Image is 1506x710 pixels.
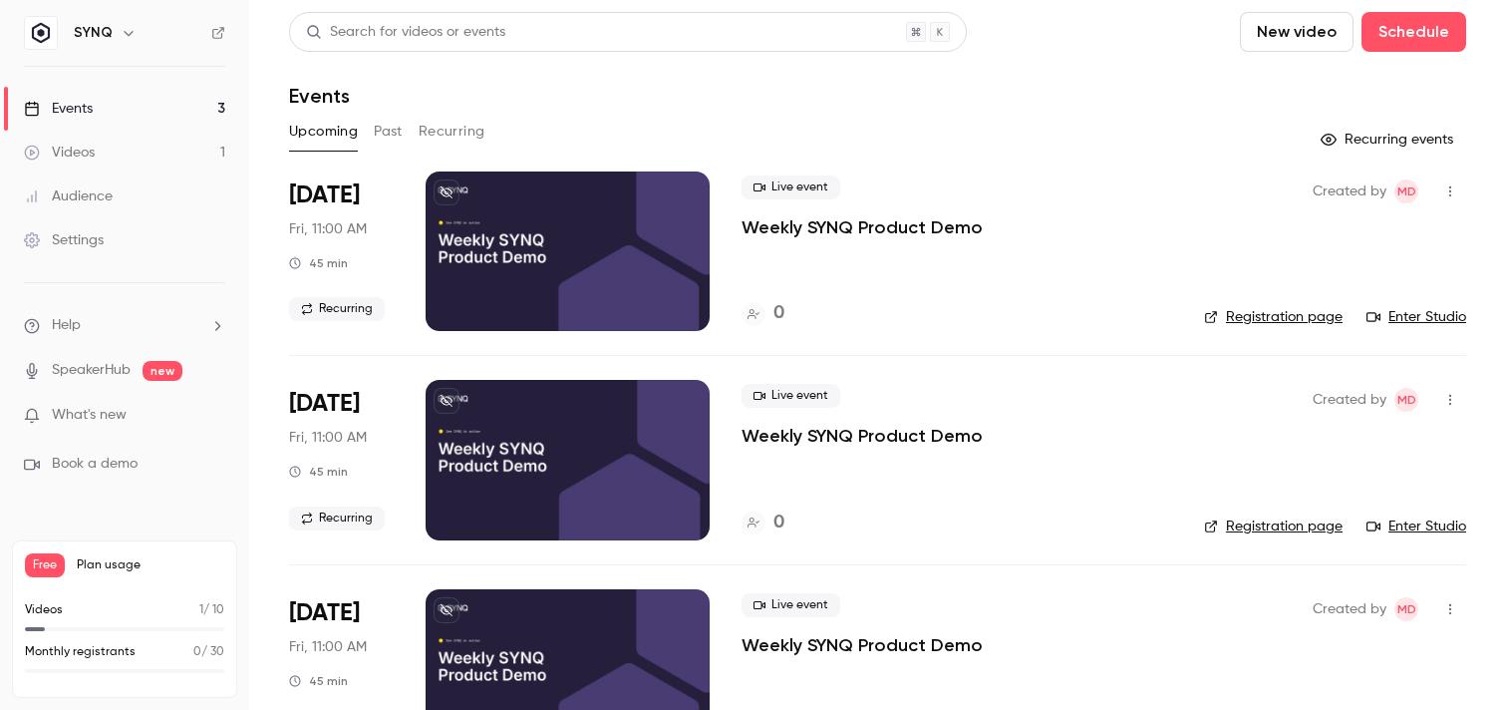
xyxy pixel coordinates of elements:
[24,99,93,119] div: Events
[1313,388,1386,412] span: Created by
[143,361,182,381] span: new
[289,464,348,480] div: 45 min
[289,116,358,148] button: Upcoming
[1397,388,1416,412] span: MD
[289,673,348,689] div: 45 min
[25,601,63,619] p: Videos
[742,300,784,327] a: 0
[773,300,784,327] h4: 0
[1394,597,1418,621] span: Mikkel Dengsoee
[24,186,113,206] div: Audience
[1312,124,1466,156] button: Recurring events
[52,405,127,426] span: What's new
[289,84,350,108] h1: Events
[25,643,136,661] p: Monthly registrants
[1366,517,1466,536] a: Enter Studio
[199,604,203,616] span: 1
[742,633,983,657] a: Weekly SYNQ Product Demo
[201,407,225,425] iframe: Noticeable Trigger
[1313,597,1386,621] span: Created by
[742,384,840,408] span: Live event
[289,380,394,539] div: Sep 12 Fri, 11:00 AM (Europe/Copenhagen)
[306,22,505,43] div: Search for videos or events
[289,219,367,239] span: Fri, 11:00 AM
[52,454,138,475] span: Book a demo
[289,507,385,531] span: Recurring
[199,601,224,619] p: / 10
[1394,388,1418,412] span: Mikkel Dengsoee
[1240,12,1354,52] button: New video
[289,297,385,321] span: Recurring
[289,255,348,271] div: 45 min
[24,230,104,250] div: Settings
[742,176,840,199] span: Live event
[289,637,367,657] span: Fri, 11:00 AM
[1397,179,1416,203] span: MD
[773,510,784,536] h4: 0
[289,597,360,629] span: [DATE]
[193,643,224,661] p: / 30
[74,23,113,43] h6: SYNQ
[289,179,360,211] span: [DATE]
[1394,179,1418,203] span: Mikkel Dengsoee
[1204,517,1343,536] a: Registration page
[289,388,360,420] span: [DATE]
[419,116,485,148] button: Recurring
[1397,597,1416,621] span: MD
[742,593,840,617] span: Live event
[1361,12,1466,52] button: Schedule
[1366,307,1466,327] a: Enter Studio
[193,646,201,658] span: 0
[24,143,95,163] div: Videos
[77,557,224,573] span: Plan usage
[52,360,131,381] a: SpeakerHub
[742,215,983,239] a: Weekly SYNQ Product Demo
[24,315,225,336] li: help-dropdown-opener
[289,172,394,331] div: Sep 5 Fri, 11:00 AM (Europe/Copenhagen)
[1204,307,1343,327] a: Registration page
[374,116,403,148] button: Past
[742,510,784,536] a: 0
[25,17,57,49] img: SYNQ
[289,428,367,448] span: Fri, 11:00 AM
[742,424,983,448] a: Weekly SYNQ Product Demo
[1313,179,1386,203] span: Created by
[25,553,65,577] span: Free
[52,315,81,336] span: Help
